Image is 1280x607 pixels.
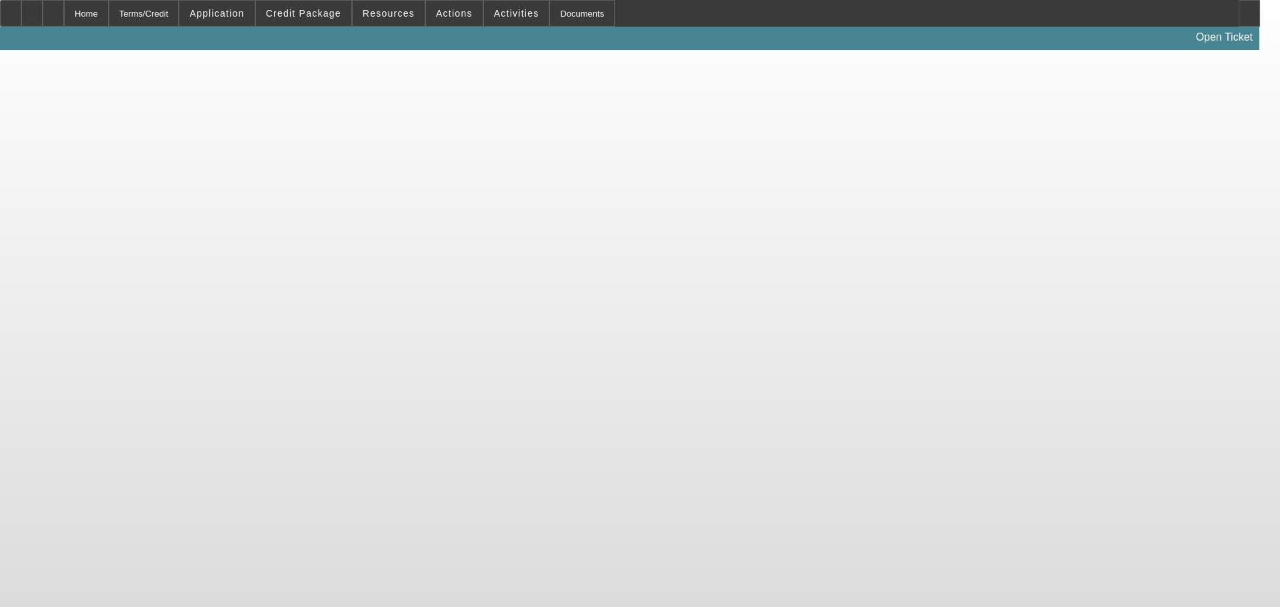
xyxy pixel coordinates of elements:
span: Application [189,8,244,19]
button: Application [179,1,254,26]
button: Credit Package [256,1,351,26]
span: Activities [494,8,539,19]
span: Credit Package [266,8,341,19]
a: Open Ticket [1191,26,1258,49]
button: Actions [426,1,483,26]
button: Resources [353,1,425,26]
span: Resources [363,8,415,19]
span: Actions [436,8,473,19]
button: Activities [484,1,549,26]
